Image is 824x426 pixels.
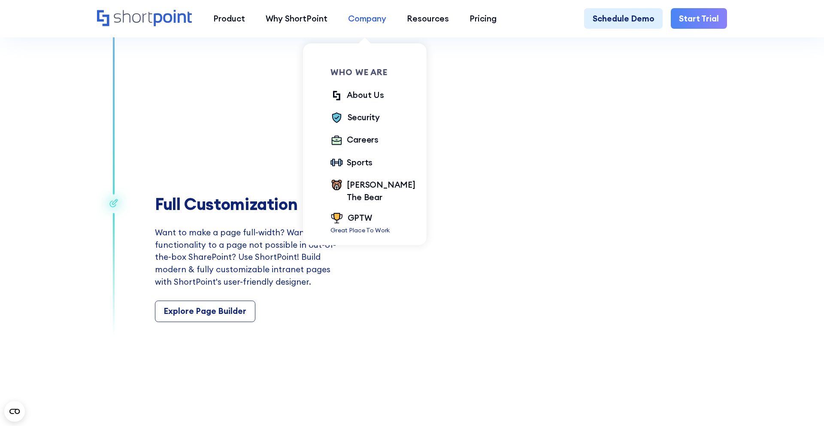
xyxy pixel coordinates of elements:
p: Great Place To Work [330,226,390,235]
div: GPTW [348,212,372,224]
iframe: Chat Widget [669,326,824,426]
a: About Us [330,89,384,103]
div: [PERSON_NAME] The Bear [347,179,415,204]
div: Who we are [330,68,415,76]
div: Pricing [470,12,497,25]
div: Why ShortPoint [266,12,327,25]
video: Your browser does not support the video tag. [377,114,727,403]
div: Resources [407,12,449,25]
div: Product [213,12,245,25]
a: Schedule Demo [584,8,662,29]
a: Pricing [459,8,507,29]
p: Want to make a page full-width? Want to add functionality to a page not possible in out-of-the-bo... [155,226,349,288]
div: Company [348,12,386,25]
div: About Us [347,89,384,101]
div: Security [348,111,380,124]
a: Careers [330,134,379,148]
a: Explore Page Builder [155,301,255,322]
a: Home [97,10,193,28]
a: Security [330,111,380,125]
a: Resources [397,8,459,29]
a: Why ShortPoint [255,8,338,29]
a: Sports [330,156,373,170]
div: Sports [347,156,373,169]
div: Explore Page Builder [164,305,246,317]
div: Careers [347,134,379,146]
a: Company [338,8,397,29]
a: Start Trial [671,8,727,29]
h2: Full Customization [155,195,349,214]
a: [PERSON_NAME] The Bear [330,179,415,204]
a: GPTW [330,212,390,226]
a: Product [203,8,255,29]
button: Open CMP widget [4,401,25,422]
